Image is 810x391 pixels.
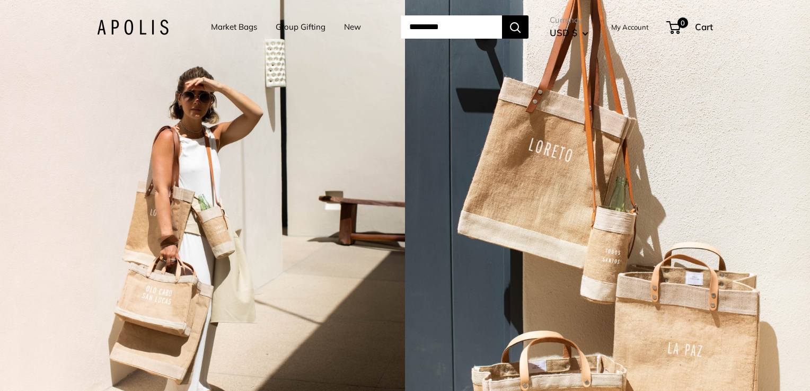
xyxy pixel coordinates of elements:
[611,21,649,33] a: My Account
[695,21,713,32] span: Cart
[276,20,325,34] a: Group Gifting
[550,24,588,41] button: USD $
[401,15,502,39] input: Search...
[550,13,588,28] span: Currency
[502,15,529,39] button: Search
[677,17,688,28] span: 0
[550,27,577,38] span: USD $
[97,20,169,35] img: Apolis
[211,20,257,34] a: Market Bags
[667,19,713,35] a: 0 Cart
[344,20,361,34] a: New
